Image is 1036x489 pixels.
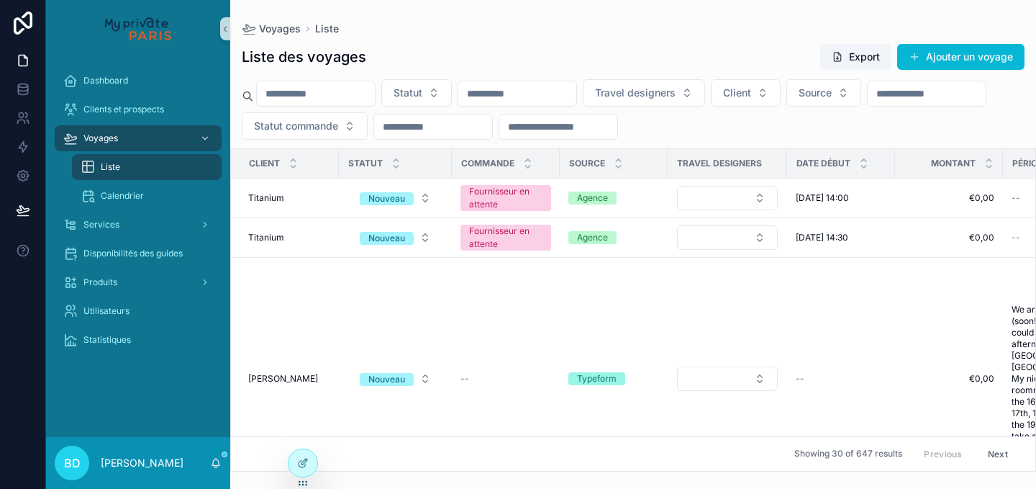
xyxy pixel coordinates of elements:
span: Statut commande [254,119,338,133]
div: Fournisseur en attente [469,185,542,211]
a: Select Button [347,224,443,251]
a: Select Button [347,184,443,212]
span: Voyages [83,133,118,144]
a: Select Button [676,366,778,392]
button: Export [820,44,891,70]
button: Next [978,443,1018,465]
button: Select Button [677,225,778,250]
a: Calendrier [72,183,222,209]
a: Disponibilités des guides [55,241,222,266]
a: Typeform [568,372,659,385]
div: Fournisseur en attente [469,225,542,251]
span: Montant [931,158,976,169]
a: Select Button [347,365,443,392]
p: [PERSON_NAME] [101,456,183,470]
button: Select Button [348,366,442,392]
div: scrollable content [46,58,230,372]
span: Date début [796,158,850,169]
span: Travel designers [677,158,762,169]
span: -- [796,373,804,385]
a: €0,00 [904,192,994,204]
span: -- [460,373,469,385]
span: Liste [101,161,120,173]
a: [DATE] 14:00 [796,192,886,204]
a: -- [460,373,551,385]
button: Select Button [711,79,781,107]
span: [DATE] 14:30 [796,232,848,243]
span: Titanium [248,232,284,243]
span: Disponibilités des guides [83,248,183,259]
div: Agence [577,231,608,244]
a: Titanium [248,232,330,243]
div: Nouveau [368,192,405,205]
a: Statistiques [55,327,222,353]
a: [PERSON_NAME] [248,373,330,385]
button: Ajouter un voyage [897,44,1024,70]
a: Dashboard [55,68,222,94]
span: Utilisateurs [83,305,129,317]
a: Liste [72,154,222,180]
button: Select Button [348,225,442,251]
span: Statut [348,158,383,169]
a: Voyages [242,22,301,36]
span: Showing 30 of 647 results [794,449,902,460]
span: Services [83,219,119,230]
span: Clients et prospects [83,104,164,115]
button: Select Button [677,186,778,210]
div: Nouveau [368,373,405,386]
span: Commande [461,158,514,169]
a: Agence [568,231,659,244]
a: Utilisateurs [55,298,222,324]
a: Fournisseur en attente [460,225,551,251]
div: Nouveau [368,232,405,245]
span: BD [64,454,81,472]
a: Select Button [676,225,778,251]
a: -- [796,373,886,385]
span: Client [723,86,751,100]
button: Select Button [381,79,452,107]
span: [DATE] 14:00 [796,192,849,204]
span: Statistiques [83,334,131,346]
a: [DATE] 14:30 [796,232,886,243]
span: Dashboard [83,75,128,86]
a: Produits [55,269,222,295]
a: Liste [315,22,339,36]
img: App logo [105,17,171,40]
button: Select Button [242,112,368,140]
a: Titanium [248,192,330,204]
span: Statut [394,86,422,100]
span: Titanium [248,192,284,204]
button: Select Button [583,79,705,107]
a: Agence [568,192,659,205]
span: -- [1012,192,1020,204]
a: Services [55,212,222,238]
div: Agence [577,192,608,205]
button: Select Button [348,185,442,211]
span: Voyages [259,22,301,36]
span: Calendrier [101,190,144,202]
span: Travel designers [595,86,676,100]
a: €0,00 [904,373,994,385]
a: Voyages [55,125,222,151]
span: Source [799,86,832,100]
span: Client [249,158,280,169]
a: Select Button [676,185,778,211]
button: Select Button [786,79,861,107]
span: Source [569,158,605,169]
div: Typeform [577,372,617,385]
h1: Liste des voyages [242,47,366,67]
a: Clients et prospects [55,97,222,122]
span: -- [1012,232,1020,243]
a: Fournisseur en attente [460,185,551,211]
span: Produits [83,277,117,288]
a: €0,00 [904,232,994,243]
button: Select Button [677,367,778,391]
span: [PERSON_NAME] [248,373,318,385]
